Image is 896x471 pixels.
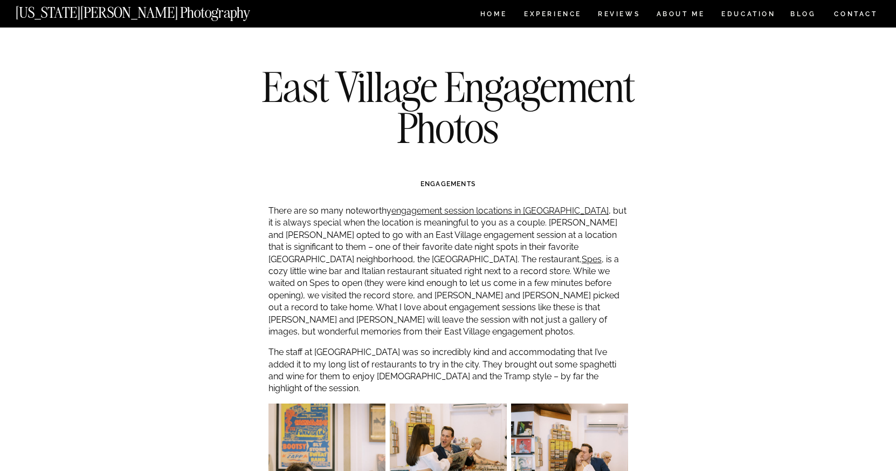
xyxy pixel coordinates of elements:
a: [US_STATE][PERSON_NAME] Photography [16,5,286,15]
a: Experience [524,11,581,20]
a: EDUCATION [720,11,777,20]
a: Spes [582,254,602,264]
p: There are so many noteworthy , but it is always special when the location is meaningful to you as... [268,205,628,338]
a: engagement session locations in [GEOGRAPHIC_DATA] [391,206,609,216]
a: ENGAGEMENTS [421,180,475,188]
a: CONTACT [833,8,878,20]
h1: East Village Engagement Photos [252,66,644,148]
p: The staff at [GEOGRAPHIC_DATA] was so incredibly kind and accommodating that I’ve added it to my ... [268,346,628,395]
a: ABOUT ME [656,11,705,20]
a: REVIEWS [598,11,638,20]
a: HOME [478,11,509,20]
a: BLOG [790,11,816,20]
